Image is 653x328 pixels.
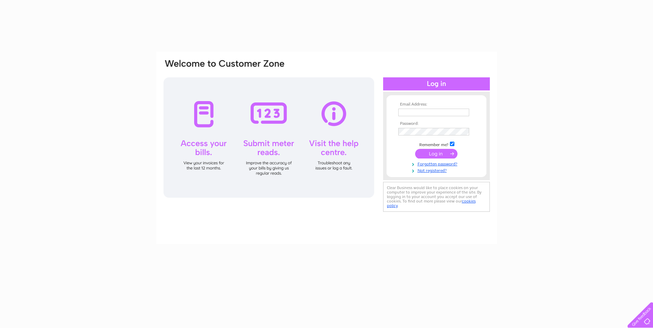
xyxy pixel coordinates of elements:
[397,141,476,147] td: Remember me?
[397,121,476,126] th: Password:
[415,149,457,158] input: Submit
[397,102,476,107] th: Email Address:
[383,182,490,212] div: Clear Business would like to place cookies on your computer to improve your experience of the sit...
[387,199,476,208] a: cookies policy
[398,167,476,173] a: Not registered?
[398,160,476,167] a: Forgotten password?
